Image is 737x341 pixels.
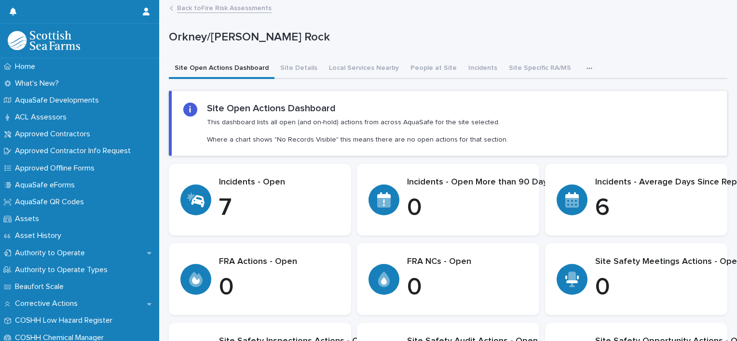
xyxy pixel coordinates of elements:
p: 0 [407,194,552,223]
button: Site Specific RA/MS [503,59,577,79]
p: AquaSafe QR Codes [11,197,92,207]
p: Assets [11,214,47,223]
p: Incidents - Open More than 90 Days [407,177,552,188]
p: Approved Contractors [11,130,98,139]
p: ACL Assessors [11,113,74,122]
p: Home [11,62,43,71]
button: Site Details [274,59,323,79]
p: Orkney/[PERSON_NAME] Rock [169,30,723,44]
p: 7 [219,194,340,223]
p: Corrective Actions [11,299,85,308]
p: 0 [219,273,340,302]
p: Beaufort Scale [11,282,71,291]
p: Authority to Operate Types [11,265,115,275]
h2: Site Open Actions Dashboard [207,103,336,114]
p: Authority to Operate [11,249,93,258]
p: This dashboard lists all open (and on-hold) actions from across AquaSafe for the site selected. W... [207,118,508,144]
a: Back toFire Risk Assessments [177,2,272,13]
p: Approved Offline Forms [11,164,102,173]
p: Asset History [11,231,69,240]
button: People at Site [405,59,463,79]
p: COSHH Low Hazard Register [11,316,120,325]
button: Incidents [463,59,503,79]
p: FRA Actions - Open [219,257,340,267]
p: FRA NCs - Open [407,257,528,267]
p: AquaSafe eForms [11,181,82,190]
p: Approved Contractor Info Request [11,146,138,156]
button: Site Open Actions Dashboard [169,59,274,79]
p: AquaSafe Developments [11,96,107,105]
p: What's New? [11,79,67,88]
img: bPIBxiqnSb2ggTQWdOVV [8,31,80,50]
button: Local Services Nearby [323,59,405,79]
p: Incidents - Open [219,177,340,188]
p: 0 [407,273,528,302]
